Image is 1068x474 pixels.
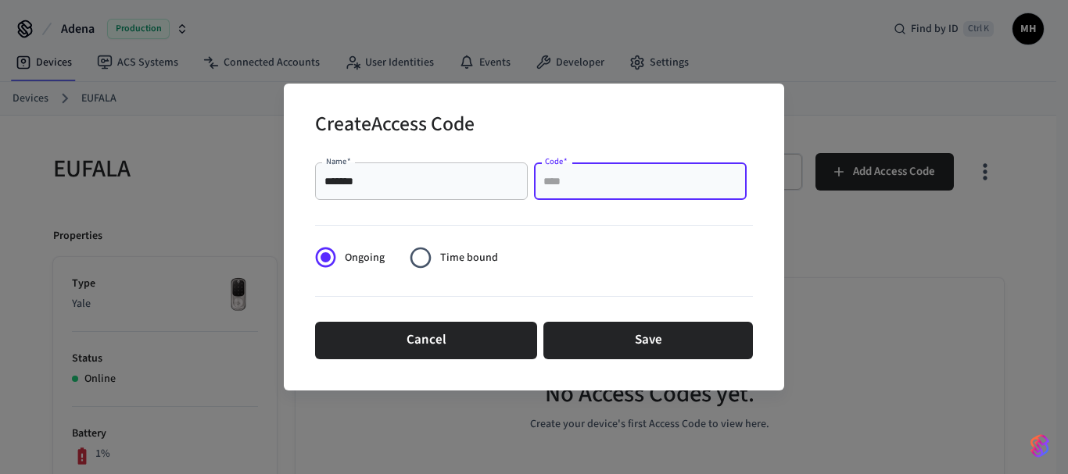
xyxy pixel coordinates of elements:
span: Ongoing [345,250,385,266]
button: Cancel [315,322,537,359]
label: Code [545,155,568,167]
span: Time bound [440,250,498,266]
label: Name [326,155,351,167]
button: Save [543,322,753,359]
h2: Create Access Code [315,102,475,150]
img: SeamLogoGradient.69752ec5.svg [1030,433,1049,458]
